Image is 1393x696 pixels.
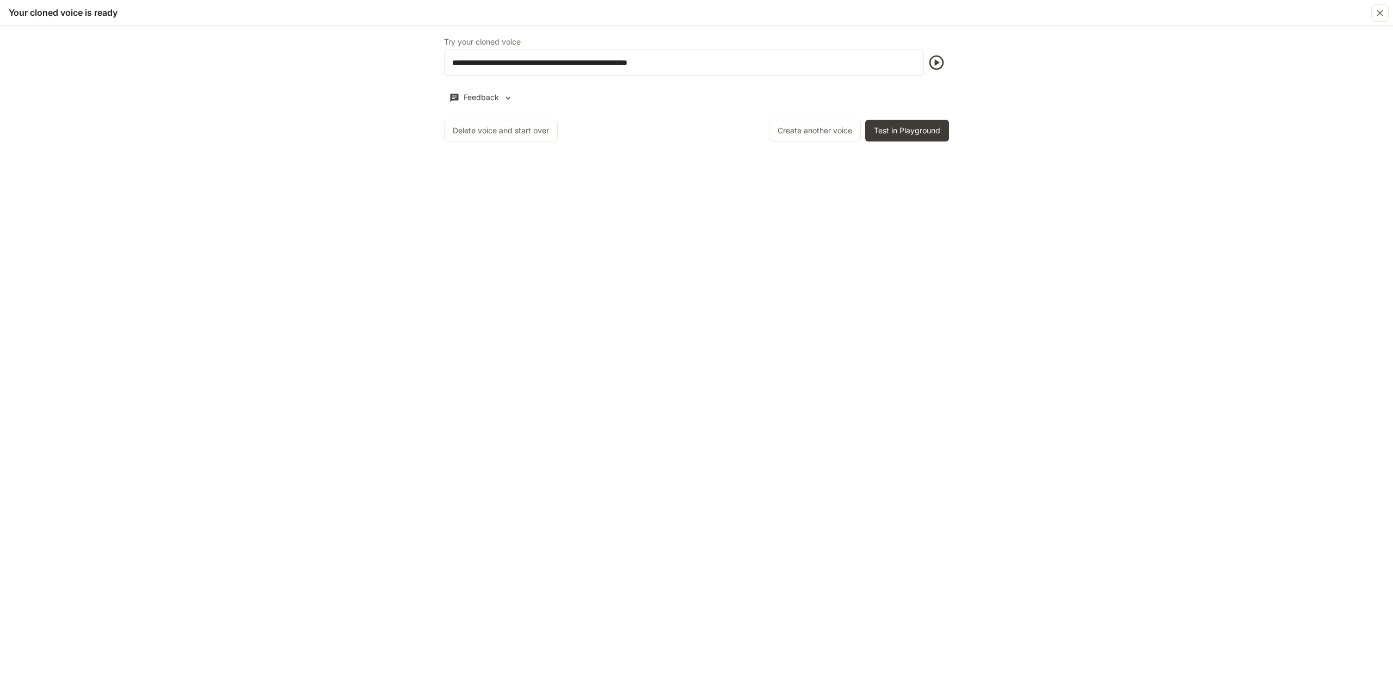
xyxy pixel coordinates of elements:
button: Feedback [444,89,518,107]
button: Delete voice and start over [444,120,558,141]
button: Create another voice [769,120,861,141]
p: Try your cloned voice [444,38,521,46]
button: Test in Playground [865,120,949,141]
h5: Your cloned voice is ready [9,7,118,19]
